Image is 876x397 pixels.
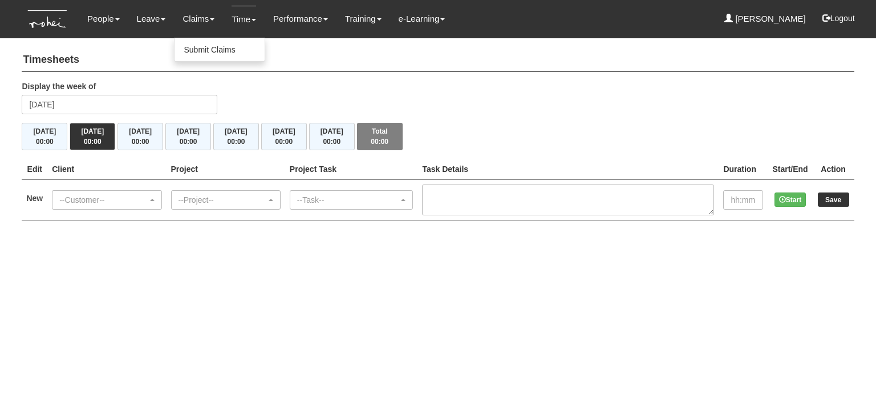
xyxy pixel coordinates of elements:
[132,138,149,146] span: 00:00
[179,194,266,206] div: --Project--
[297,194,399,206] div: --Task--
[22,49,854,72] h4: Timesheets
[818,193,849,207] input: Save
[36,138,54,146] span: 00:00
[273,6,328,32] a: Performance
[87,6,120,32] a: People
[814,5,863,32] button: Logout
[117,123,163,150] button: [DATE]00:00
[182,6,214,32] a: Claims
[275,138,293,146] span: 00:00
[724,6,806,32] a: [PERSON_NAME]
[228,138,245,146] span: 00:00
[285,159,418,180] th: Project Task
[137,6,166,32] a: Leave
[175,38,265,61] a: Submit Claims
[171,190,281,210] button: --Project--
[774,193,806,207] button: Start
[180,138,197,146] span: 00:00
[345,6,382,32] a: Training
[723,190,763,210] input: hh:mm
[59,194,147,206] div: --Customer--
[52,190,161,210] button: --Customer--
[47,159,166,180] th: Client
[768,159,812,180] th: Start/End
[22,123,67,150] button: [DATE]00:00
[719,159,768,180] th: Duration
[813,159,854,180] th: Action
[22,123,854,150] div: Timesheet Week Summary
[22,81,96,92] label: Display the week of
[22,159,47,180] th: Edit
[70,123,115,150] button: [DATE]00:00
[165,123,211,150] button: [DATE]00:00
[309,123,355,150] button: [DATE]00:00
[261,123,307,150] button: [DATE]00:00
[357,123,403,150] button: Total00:00
[323,138,340,146] span: 00:00
[417,159,719,180] th: Task Details
[828,351,865,386] iframe: chat widget
[167,159,285,180] th: Project
[213,123,259,150] button: [DATE]00:00
[26,193,43,204] label: New
[84,138,102,146] span: 00:00
[290,190,413,210] button: --Task--
[399,6,445,32] a: e-Learning
[232,6,256,33] a: Time
[371,138,388,146] span: 00:00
